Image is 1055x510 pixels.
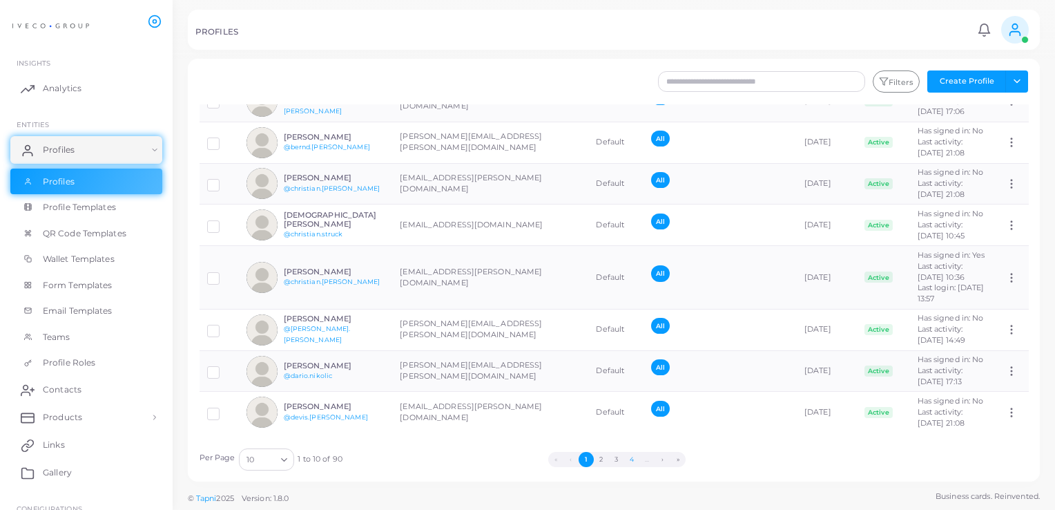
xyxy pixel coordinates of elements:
[246,314,278,346] img: avatar
[284,143,370,151] a: @bernd.[PERSON_NAME]
[609,452,624,467] button: Go to page 3
[936,491,1040,502] span: Business cards. Reinvented.
[17,120,49,129] span: ENTITIES
[284,314,385,323] h6: [PERSON_NAME]
[392,122,588,163] td: [PERSON_NAME][EMAIL_ADDRESS][PERSON_NAME][DOMAIN_NAME]
[797,163,857,205] td: [DATE]
[797,350,857,392] td: [DATE]
[43,201,116,214] span: Profile Templates
[43,144,75,156] span: Profiles
[918,407,965,428] span: Last activity: [DATE] 21:08
[43,279,113,292] span: Form Templates
[797,309,857,350] td: [DATE]
[392,309,588,350] td: [PERSON_NAME][EMAIL_ADDRESS][PERSON_NAME][DOMAIN_NAME]
[10,272,162,299] a: Form Templates
[342,452,891,467] ul: Pagination
[10,246,162,272] a: Wallet Templates
[918,313,984,323] span: Has signed in: No
[864,137,893,148] span: Active
[284,230,343,238] a: @christian.struck
[246,127,278,158] img: avatar
[655,452,670,467] button: Go to next page
[246,397,278,428] img: avatar
[864,178,893,189] span: Active
[651,131,670,147] span: All
[284,173,385,182] h6: [PERSON_NAME]
[246,262,278,293] img: avatar
[10,194,162,220] a: Profile Templates
[864,324,893,335] span: Active
[918,178,965,199] span: Last activity: [DATE] 21:08
[10,136,162,164] a: Profiles
[43,176,75,188] span: Profiles
[588,246,643,310] td: Default
[797,246,857,310] td: [DATE]
[246,168,278,199] img: avatar
[284,185,380,192] a: @christian.[PERSON_NAME]
[864,220,893,231] span: Active
[12,13,89,39] img: logo
[43,466,72,479] span: Gallery
[918,366,963,386] span: Last activity: [DATE] 17:13
[242,493,289,503] span: Version: 1.8.0
[43,305,113,317] span: Email Templates
[918,396,984,406] span: Has signed in: No
[392,246,588,310] td: [EMAIL_ADDRESS][PERSON_NAME][DOMAIN_NAME]
[797,205,857,246] td: [DATE]
[284,361,385,370] h6: [PERSON_NAME]
[651,172,670,188] span: All
[651,214,670,229] span: All
[588,163,643,205] td: Default
[246,209,278,240] img: avatar
[284,372,333,379] a: @dario.nikolic
[284,96,351,115] a: @[PERSON_NAME].[PERSON_NAME]
[216,493,233,504] span: 2025
[918,126,984,135] span: Has signed in: No
[195,27,238,37] h5: PROFILES
[588,350,643,392] td: Default
[651,318,670,334] span: All
[10,75,162,102] a: Analytics
[392,350,588,392] td: [PERSON_NAME][EMAIL_ADDRESS][PERSON_NAME][DOMAIN_NAME]
[918,355,984,364] span: Has signed in: No
[392,163,588,205] td: [EMAIL_ADDRESS][PERSON_NAME][DOMAIN_NAME]
[10,404,162,431] a: Products
[284,413,368,421] a: @devis.[PERSON_NAME]
[43,331,70,343] span: Teams
[873,70,920,93] button: Filters
[864,407,893,418] span: Active
[10,376,162,404] a: Contacts
[255,452,275,467] input: Search for option
[588,392,643,433] td: Default
[10,324,162,350] a: Teams
[918,209,984,218] span: Has signed in: No
[43,384,81,396] span: Contacts
[918,261,965,282] span: Last activity: [DATE] 10:36
[43,439,65,451] span: Links
[797,122,857,163] td: [DATE]
[43,411,82,424] span: Products
[246,453,254,467] span: 10
[797,392,857,433] td: [DATE]
[864,272,893,283] span: Active
[284,325,351,343] a: @[PERSON_NAME].[PERSON_NAME]
[392,392,588,433] td: [EMAIL_ADDRESS][PERSON_NAME][DOMAIN_NAME]
[927,70,1006,93] button: Create Profile
[392,205,588,246] td: [EMAIL_ADDRESS][DOMAIN_NAME]
[10,431,162,459] a: Links
[17,59,50,67] span: INSIGHTS
[10,169,162,195] a: Profiles
[10,220,162,247] a: QR Code Templates
[43,253,115,265] span: Wallet Templates
[284,211,385,229] h6: [DEMOGRAPHIC_DATA][PERSON_NAME]
[43,227,126,240] span: QR Code Templates
[594,452,609,467] button: Go to page 2
[918,220,965,240] span: Last activity: [DATE] 10:45
[651,265,670,281] span: All
[298,454,342,465] span: 1 to 10 of 90
[10,298,162,324] a: Email Templates
[284,133,385,142] h6: [PERSON_NAME]
[588,122,643,163] td: Default
[651,401,670,417] span: All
